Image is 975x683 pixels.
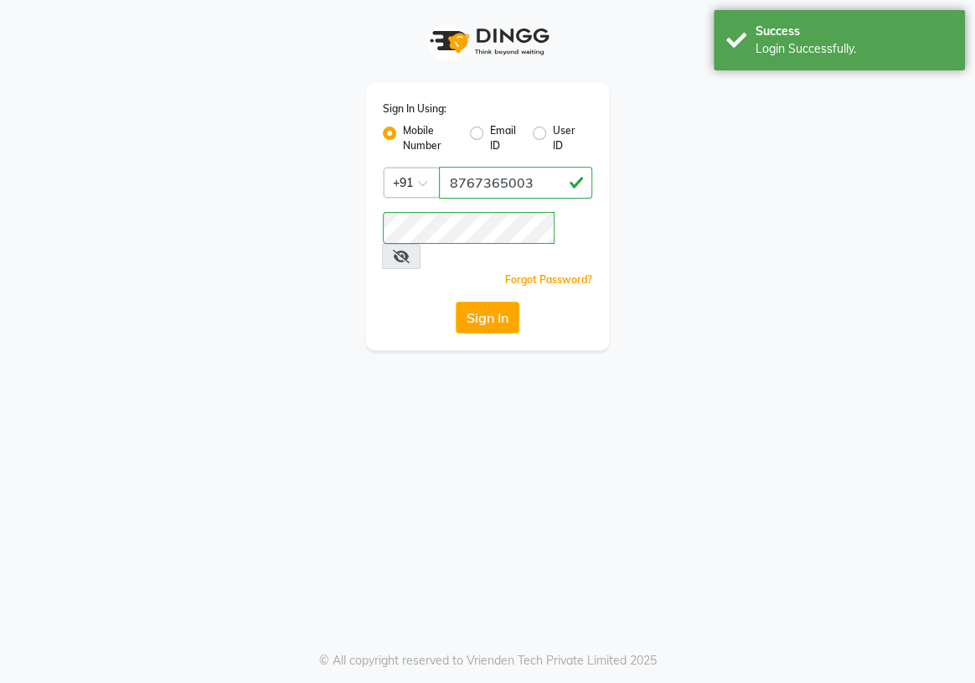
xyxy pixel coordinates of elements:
[420,17,555,66] img: logo1.svg
[756,23,952,40] div: Success
[383,212,555,244] input: Username
[439,167,592,199] input: Username
[403,123,457,153] label: Mobile Number
[553,123,579,153] label: User ID
[456,302,519,334] button: Sign In
[490,123,518,153] label: Email ID
[756,40,952,58] div: Login Successfully.
[505,273,592,286] a: Forgot Password?
[383,101,446,116] label: Sign In Using:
